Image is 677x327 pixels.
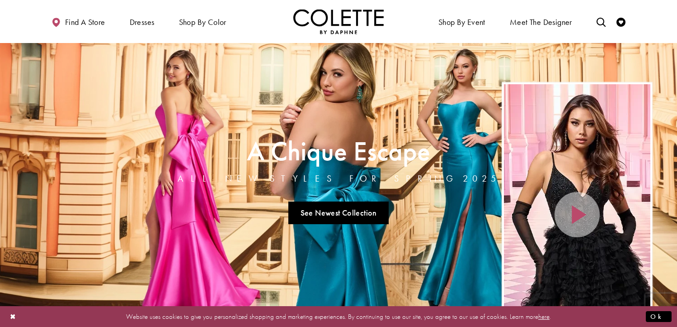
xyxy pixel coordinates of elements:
ul: Slider Links [175,198,502,228]
span: Shop By Event [438,18,485,27]
span: Shop by color [177,9,229,34]
a: Find a store [49,9,107,34]
span: Find a store [65,18,105,27]
a: Check Wishlist [614,9,628,34]
span: Shop By Event [436,9,488,34]
span: Meet the designer [510,18,572,27]
span: Dresses [130,18,155,27]
button: Submit Dialog [646,311,672,322]
a: here [538,312,550,321]
a: Meet the designer [508,9,574,34]
span: Shop by color [179,18,226,27]
button: Close Dialog [5,308,21,324]
a: Visit Home Page [293,9,384,34]
img: Colette by Daphne [293,9,384,34]
a: Toggle search [594,9,608,34]
p: Website uses cookies to give you personalized shopping and marketing experiences. By continuing t... [65,310,612,322]
a: See Newest Collection A Chique Escape All New Styles For Spring 2025 [288,202,389,224]
span: Dresses [127,9,157,34]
